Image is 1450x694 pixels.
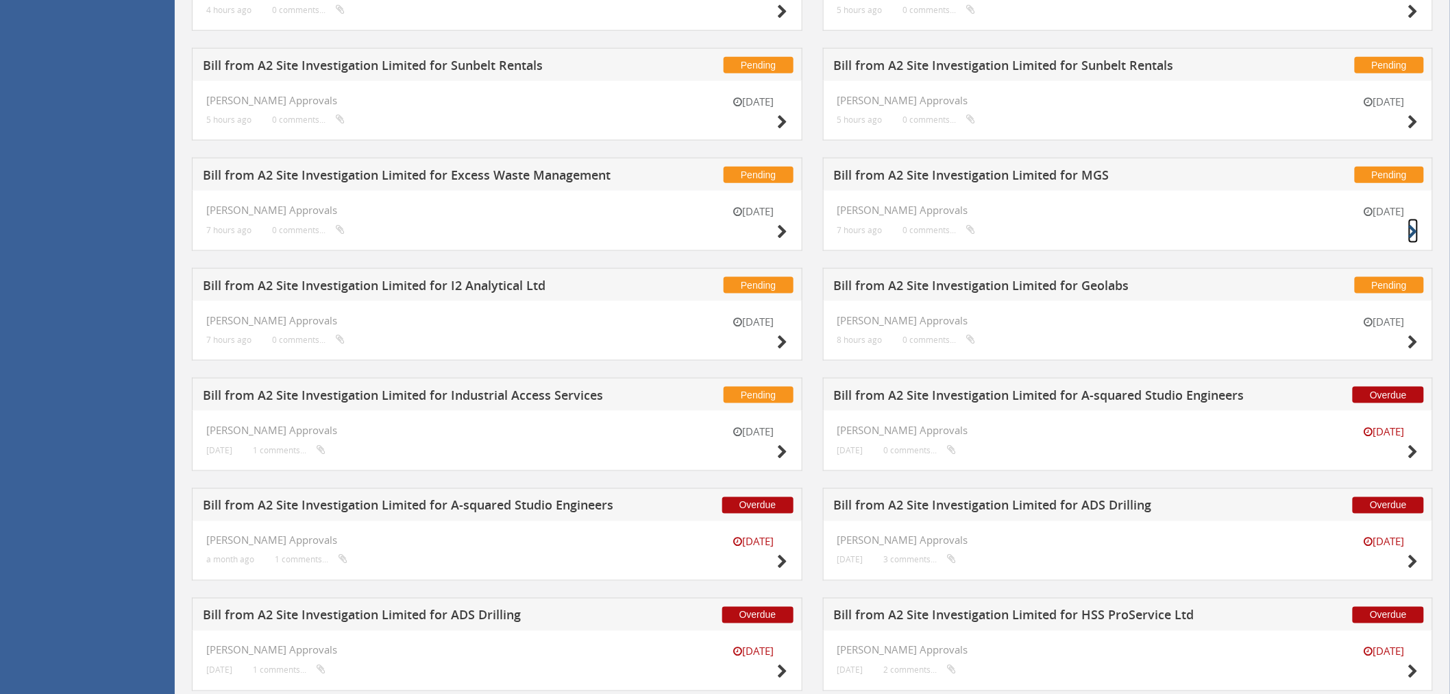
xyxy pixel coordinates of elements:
small: [DATE] [720,315,788,329]
h5: Bill from A2 Site Investigation Limited for Excess Waste Management [203,169,615,186]
small: [DATE] [1350,204,1418,219]
small: a month ago [206,555,254,565]
h4: [PERSON_NAME] Approvals [206,535,788,547]
small: 7 hours ago [206,335,251,345]
h4: [PERSON_NAME] Approvals [206,645,788,656]
h5: Bill from A2 Site Investigation Limited for HSS ProService Ltd [834,609,1246,626]
h4: [PERSON_NAME] Approvals [206,204,788,216]
small: [DATE] [1350,315,1418,329]
small: 8 hours ago [837,335,883,345]
h5: Bill from A2 Site Investigation Limited for A-squared Studio Engineers [834,389,1246,406]
small: 0 comments... [903,225,976,235]
small: [DATE] [837,665,863,675]
small: 2 comments... [884,665,957,675]
small: 7 hours ago [206,225,251,235]
small: 5 hours ago [837,5,883,15]
h5: Bill from A2 Site Investigation Limited for A-squared Studio Engineers [203,499,615,516]
small: [DATE] [206,665,232,675]
h4: [PERSON_NAME] Approvals [206,95,788,106]
h4: [PERSON_NAME] Approvals [837,95,1419,106]
span: Pending [1355,277,1424,294]
small: [DATE] [1350,424,1418,439]
small: 7 hours ago [837,225,883,235]
h5: Bill from A2 Site Investigation Limited for Sunbelt Rentals [203,59,615,76]
span: Pending [724,57,793,73]
small: 0 comments... [884,445,957,455]
small: [DATE] [720,535,788,549]
small: [DATE] [1350,535,1418,549]
h4: [PERSON_NAME] Approvals [206,315,788,326]
h5: Bill from A2 Site Investigation Limited for Sunbelt Rentals [834,59,1246,76]
span: Pending [1355,57,1424,73]
h5: Bill from A2 Site Investigation Limited for ADS Drilling [834,499,1246,516]
h4: [PERSON_NAME] Approvals [837,424,1419,436]
span: Pending [724,387,793,403]
h4: [PERSON_NAME] Approvals [837,645,1419,656]
small: 0 comments... [272,5,345,15]
small: 0 comments... [272,335,345,345]
h5: Bill from A2 Site Investigation Limited for ADS Drilling [203,609,615,626]
small: 5 hours ago [206,115,251,125]
h5: Bill from A2 Site Investigation Limited for Geolabs [834,279,1246,296]
span: Overdue [722,497,794,514]
small: 1 comments... [253,665,325,675]
span: Overdue [1353,497,1424,514]
small: [DATE] [1350,95,1418,109]
h4: [PERSON_NAME] Approvals [837,204,1419,216]
h5: Bill from A2 Site Investigation Limited for MGS [834,169,1246,186]
small: [DATE] [720,424,788,439]
h4: [PERSON_NAME] Approvals [837,535,1419,547]
small: 1 comments... [275,555,347,565]
small: 1 comments... [253,445,325,455]
span: Pending [724,167,793,183]
span: Pending [1355,167,1424,183]
h4: [PERSON_NAME] Approvals [837,315,1419,326]
small: 0 comments... [903,335,976,345]
span: Overdue [722,607,794,623]
small: [DATE] [837,445,863,455]
small: 3 comments... [884,555,957,565]
small: [DATE] [206,445,232,455]
small: [DATE] [837,555,863,565]
span: Overdue [1353,607,1424,623]
h5: Bill from A2 Site Investigation Limited for Industrial Access Services [203,389,615,406]
small: [DATE] [720,204,788,219]
small: 5 hours ago [837,115,883,125]
small: [DATE] [1350,645,1418,659]
small: 0 comments... [903,115,976,125]
small: [DATE] [720,95,788,109]
span: Pending [724,277,793,294]
small: 0 comments... [272,225,345,235]
small: 0 comments... [903,5,976,15]
h5: Bill from A2 Site Investigation Limited for I2 Analytical Ltd [203,279,615,296]
small: [DATE] [720,645,788,659]
h4: [PERSON_NAME] Approvals [206,424,788,436]
small: 0 comments... [272,115,345,125]
small: 4 hours ago [206,5,251,15]
span: Overdue [1353,387,1424,403]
